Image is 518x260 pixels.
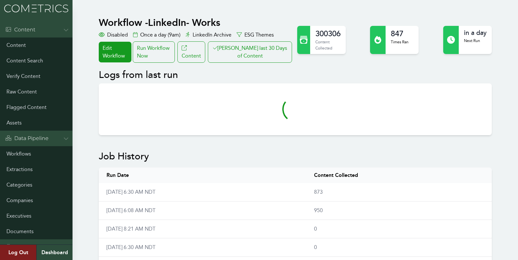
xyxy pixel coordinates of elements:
svg: audio-loading [282,96,308,122]
div: Content [5,26,35,34]
h2: Logs from last run [99,69,491,81]
a: Content [177,41,205,63]
div: LinkedIn Archive [186,31,231,39]
div: Data Pipeline [5,135,49,142]
button: [PERSON_NAME] last 30 Days of Content [208,41,292,63]
td: 950 [306,201,491,220]
a: Edit Workflow [99,42,131,62]
div: Admin [5,243,32,251]
div: Disabled [99,31,128,39]
td: 873 [306,183,491,201]
p: Next Run [464,38,487,44]
td: 0 [306,220,491,238]
h1: Workflow - LinkedIn- Works [99,17,293,28]
a: [DATE] 6:30 AM NDT [107,189,155,195]
h2: 300306 [315,28,341,39]
td: 0 [306,238,491,257]
p: Content Collected [315,39,341,51]
h2: 847 [391,28,409,39]
a: Dashboard [36,245,73,260]
h2: Job History [99,151,491,162]
a: [DATE] 6:08 AM NDT [107,207,155,213]
p: Times Ran [391,39,409,45]
th: Run Date [99,168,306,183]
div: Run Workflow Now [133,41,175,63]
h2: in a day [464,28,487,38]
th: Content Collected [306,168,491,183]
div: ESG Themes [237,31,274,39]
div: Once a day (9am) [133,31,180,39]
a: [DATE] 6:30 AM NDT [107,244,155,250]
a: [DATE] 8:21 AM NDT [107,226,155,232]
